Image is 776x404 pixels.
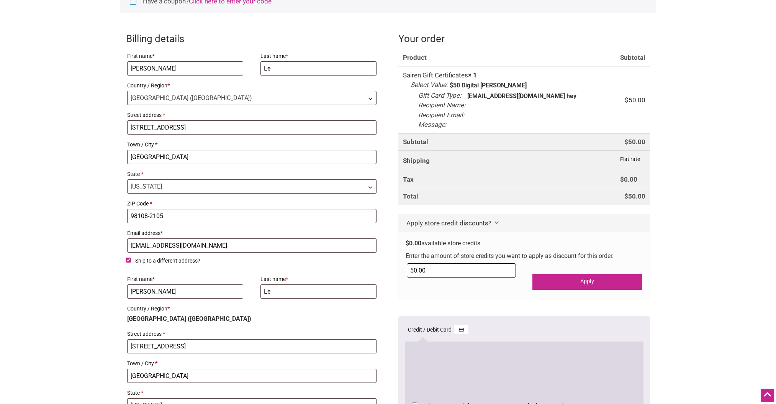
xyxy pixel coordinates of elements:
img: Credit / Debit Card [454,325,468,334]
label: State [127,388,377,398]
bdi: 50.00 [624,138,645,146]
button: Apply [532,274,642,290]
p: available store credits. [406,238,643,248]
dt: Message: [418,120,447,130]
label: ZIP Code [127,198,377,209]
span: Ship to a different address? [135,258,200,264]
p: Enter the amount of store credits you want to apply as discount for this order. [406,251,643,261]
label: Country / Region [127,80,377,91]
input: Enter amount [407,263,516,278]
label: Town / City [127,358,377,369]
dt: Recipient Email: [418,110,464,120]
label: State [127,169,377,179]
label: Credit / Debit Card [408,325,468,335]
label: Email address [127,228,377,238]
p: [EMAIL_ADDRESS][DOMAIN_NAME] [467,93,565,99]
td: Sairen Gift Certificates [398,67,616,133]
input: House number and street name [127,339,377,353]
p: [PERSON_NAME] [480,82,527,89]
span: $ [624,192,628,200]
label: Street address [127,110,377,120]
p: Digital [462,82,479,89]
div: Scroll Back to Top [761,389,774,402]
span: $ [406,240,409,247]
span: $ [625,96,629,104]
h3: Your order [398,32,650,46]
span: $ [620,176,624,183]
dt: Recipient Name: [418,100,465,110]
span: State [127,179,377,194]
th: Subtotal [398,133,616,151]
iframe: Secure payment input frame [409,346,639,399]
p: $50 [450,82,460,89]
label: Town / City [127,139,377,150]
label: First name [127,274,243,284]
span: United States (US) [128,91,376,105]
input: Ship to a different address? [126,258,131,263]
dt: Gift Card Type: [418,91,461,101]
th: Subtotal [616,49,650,67]
input: House number and street name [127,120,377,135]
th: Product [398,49,616,67]
span: Apply store credit discounts? [406,219,491,227]
th: Total [398,188,616,205]
label: First name [127,51,243,61]
bdi: 0.00 [620,176,637,183]
h3: Billing details [126,32,378,46]
label: Street address [127,328,377,339]
th: Tax [398,171,616,188]
bdi: 50.00 [625,96,645,104]
strong: [GEOGRAPHIC_DATA] ([GEOGRAPHIC_DATA]) [127,315,251,322]
p: hey [566,93,576,99]
label: Flat rate [620,156,640,162]
span: $ [624,138,628,146]
th: Shipping [398,150,616,171]
strong: × 1 [468,71,477,79]
img: caret.svg [495,221,499,224]
dt: Select Value: [411,80,448,90]
label: Last name [260,51,377,61]
bdi: 50.00 [624,192,645,200]
label: Country / Region [127,303,377,314]
label: Last name [260,274,377,284]
span: Washington [128,180,376,193]
span: Country / Region [127,91,377,105]
span: 0.00 [406,240,421,247]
